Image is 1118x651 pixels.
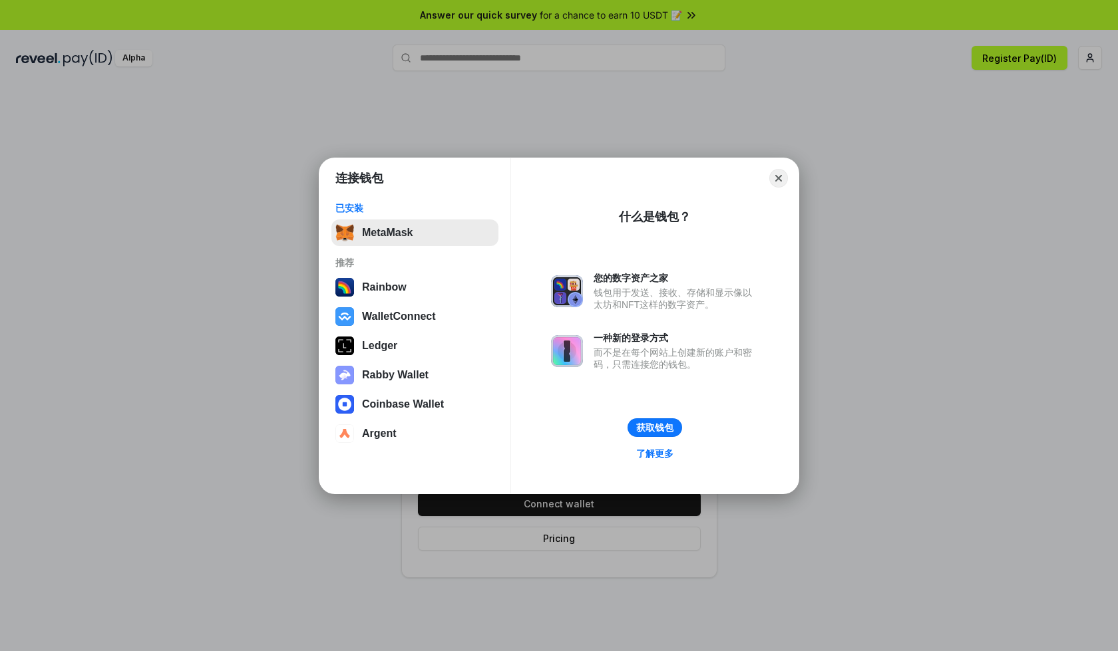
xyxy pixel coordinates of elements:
[619,209,691,225] div: 什么是钱包？
[335,366,354,384] img: svg+xml,%3Csvg%20xmlns%3D%22http%3A%2F%2Fwww.w3.org%2F2000%2Fsvg%22%20fill%3D%22none%22%20viewBox...
[335,307,354,326] img: svg+xml,%3Csvg%20width%3D%2228%22%20height%3D%2228%22%20viewBox%3D%220%200%2028%2028%22%20fill%3D...
[362,340,397,352] div: Ledger
[331,362,498,388] button: Rabby Wallet
[331,303,498,330] button: WalletConnect
[331,219,498,246] button: MetaMask
[594,346,759,370] div: 而不是在每个网站上创建新的账户和密码，只需连接您的钱包。
[335,223,354,242] img: svg+xml,%3Csvg%20fill%3D%22none%22%20height%3D%2233%22%20viewBox%3D%220%200%2035%2033%22%20width%...
[551,275,583,307] img: svg+xml,%3Csvg%20xmlns%3D%22http%3A%2F%2Fwww.w3.org%2F2000%2Fsvg%22%20fill%3D%22none%22%20viewBox...
[551,335,583,367] img: svg+xml,%3Csvg%20xmlns%3D%22http%3A%2F%2Fwww.w3.org%2F2000%2Fsvg%22%20fill%3D%22none%22%20viewBox...
[594,272,759,284] div: 您的数字资产之家
[769,169,788,188] button: Close
[331,420,498,447] button: Argent
[594,332,759,344] div: 一种新的登录方式
[331,274,498,301] button: Rainbow
[362,398,444,410] div: Coinbase Wallet
[335,202,494,214] div: 已安装
[594,287,759,311] div: 钱包用于发送、接收、存储和显示像以太坊和NFT这样的数字资产。
[628,418,682,437] button: 获取钱包
[362,311,436,323] div: WalletConnect
[331,332,498,359] button: Ledger
[335,395,354,414] img: svg+xml,%3Csvg%20width%3D%2228%22%20height%3D%2228%22%20viewBox%3D%220%200%2028%2028%22%20fill%3D...
[331,391,498,418] button: Coinbase Wallet
[636,448,673,459] div: 了解更多
[335,278,354,297] img: svg+xml,%3Csvg%20width%3D%22120%22%20height%3D%22120%22%20viewBox%3D%220%200%20120%20120%22%20fil...
[335,170,383,186] h1: 连接钱包
[362,369,429,381] div: Rabby Wallet
[362,428,397,440] div: Argent
[335,257,494,269] div: 推荐
[362,227,413,239] div: MetaMask
[335,424,354,443] img: svg+xml,%3Csvg%20width%3D%2228%22%20height%3D%2228%22%20viewBox%3D%220%200%2028%2028%22%20fill%3D...
[636,422,673,434] div: 获取钱包
[628,445,681,462] a: 了解更多
[362,281,407,293] div: Rainbow
[335,336,354,355] img: svg+xml,%3Csvg%20xmlns%3D%22http%3A%2F%2Fwww.w3.org%2F2000%2Fsvg%22%20width%3D%2228%22%20height%3...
